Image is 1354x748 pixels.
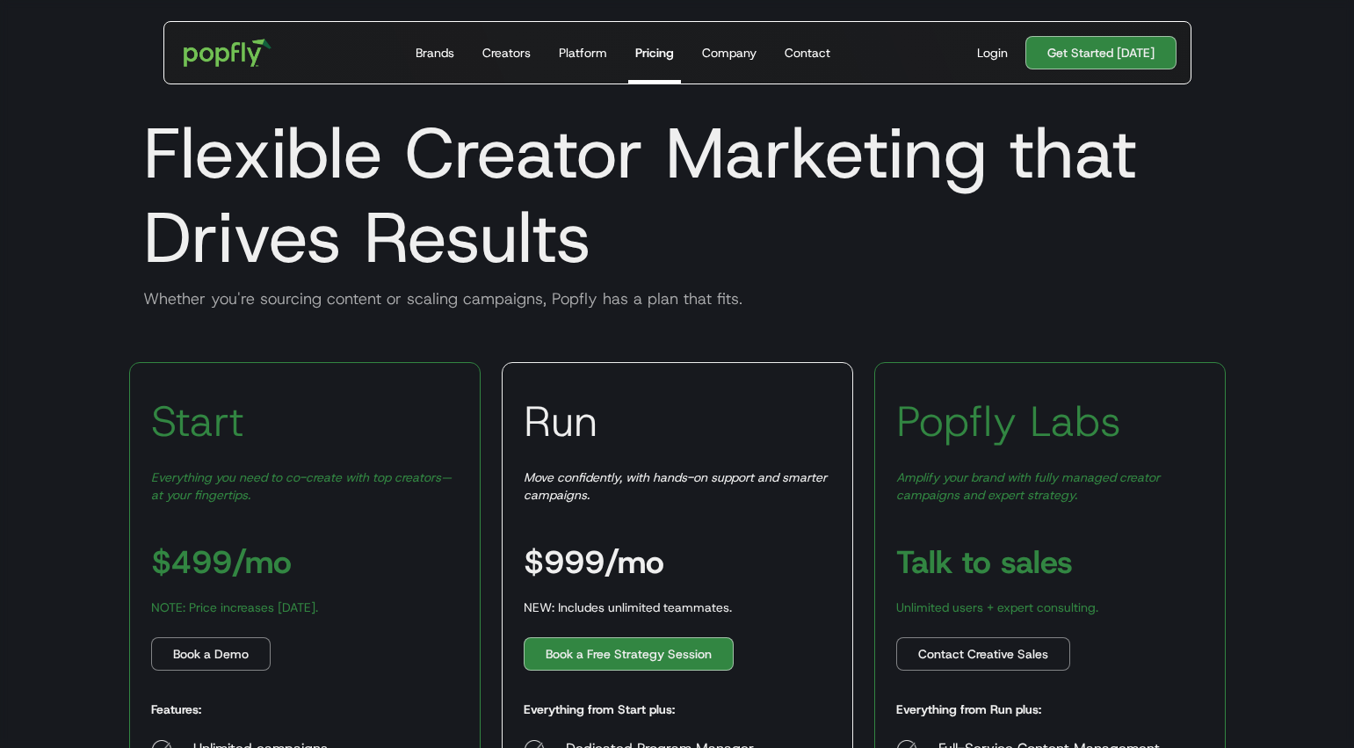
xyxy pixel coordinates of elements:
a: Company [695,22,764,84]
a: Contact [778,22,837,84]
h3: $999/mo [524,546,664,577]
div: Pricing [635,44,674,62]
em: Everything you need to co-create with top creators—at your fingertips. [151,469,452,503]
h5: Everything from Start plus: [524,701,675,718]
h5: Everything from Run plus: [896,701,1041,718]
a: Contact Creative Sales [896,637,1070,671]
h5: Features: [151,701,201,718]
div: Platform [559,44,607,62]
div: Unlimited users + expert consulting. [896,599,1098,616]
div: NOTE: Price increases [DATE]. [151,599,318,616]
a: Get Started [DATE] [1025,36,1177,69]
h3: Run [524,395,597,447]
div: Contact [785,44,830,62]
a: Book a Demo [151,637,271,671]
em: Amplify your brand with fully managed creator campaigns and expert strategy. [896,469,1160,503]
em: Move confidently, with hands-on support and smarter campaigns. [524,469,827,503]
div: Login [977,44,1008,62]
a: Book a Free Strategy Session [524,637,734,671]
div: Book a Demo [173,645,249,663]
div: Contact Creative Sales [918,645,1048,663]
div: Company [702,44,757,62]
div: Book a Free Strategy Session [546,645,712,663]
div: Whether you're sourcing content or scaling campaigns, Popfly has a plan that fits. [129,288,1226,309]
h3: $499/mo [151,546,292,577]
div: NEW: Includes unlimited teammates. [524,599,732,616]
h3: Talk to sales [896,546,1073,577]
div: Brands [416,44,454,62]
a: Creators [475,22,538,84]
a: Login [970,44,1015,62]
a: Platform [552,22,614,84]
div: Creators [482,44,531,62]
a: home [171,26,285,79]
a: Brands [409,22,461,84]
a: Pricing [628,22,681,84]
h1: Flexible Creator Marketing that Drives Results [129,111,1226,280]
h3: Popfly Labs [896,395,1121,447]
h3: Start [151,395,244,447]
